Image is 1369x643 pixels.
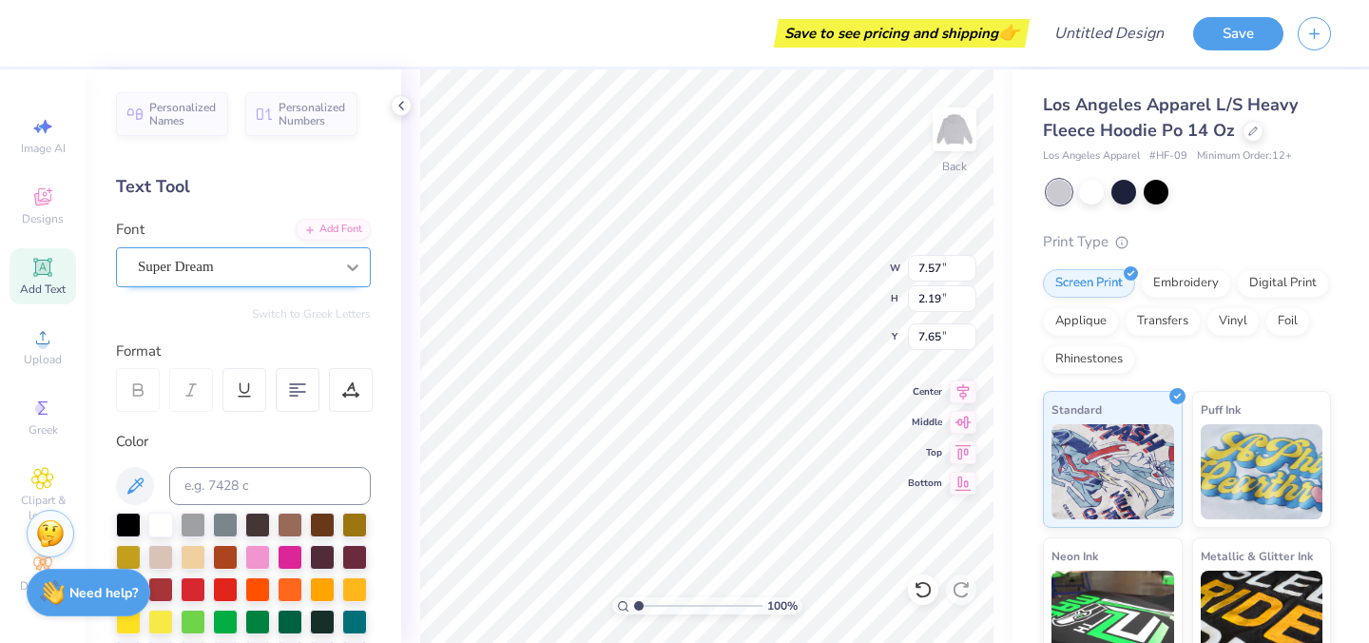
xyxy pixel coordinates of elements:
div: Add Font [296,219,371,241]
div: Foil [1265,307,1310,336]
span: Decorate [20,578,66,594]
span: Metallic & Glitter Ink [1201,546,1313,566]
span: Neon Ink [1051,546,1098,566]
div: Transfers [1125,307,1201,336]
div: Rhinestones [1043,345,1135,374]
img: Standard [1051,424,1174,519]
label: Font [116,219,145,241]
span: Image AI [21,141,66,156]
span: Los Angeles Apparel L/S Heavy Fleece Hoodie Po 14 Oz [1043,93,1298,142]
span: Upload [24,352,62,367]
span: Personalized Names [149,101,217,127]
div: Applique [1043,307,1119,336]
span: 100 % [767,597,798,614]
span: # HF-09 [1149,148,1187,165]
div: Color [116,431,371,453]
div: Back [942,158,967,175]
strong: Need help? [69,584,138,602]
span: Bottom [908,477,942,490]
span: Clipart & logos [10,493,76,523]
span: Greek [29,422,58,438]
button: Save [1193,17,1283,50]
span: Add Text [20,282,66,297]
span: Los Angeles Apparel [1043,148,1140,165]
div: Embroidery [1141,269,1231,298]
span: Standard [1051,399,1102,419]
input: Untitled Design [1039,14,1179,52]
button: Switch to Greek Letters [252,306,371,321]
input: e.g. 7428 c [169,467,371,505]
span: Top [908,446,942,459]
span: Middle [908,416,942,429]
div: Screen Print [1043,269,1135,298]
span: Center [908,385,942,399]
div: Digital Print [1237,269,1329,298]
div: Print Type [1043,231,1331,253]
div: Format [116,341,373,362]
img: Back [935,110,974,148]
div: Save to see pricing and shipping [779,19,1025,48]
span: Minimum Order: 12 + [1197,148,1292,165]
span: Personalized Numbers [279,101,346,127]
span: Designs [22,211,64,226]
span: 👉 [998,21,1019,44]
span: Puff Ink [1201,399,1241,419]
div: Vinyl [1206,307,1260,336]
div: Text Tool [116,174,371,200]
img: Puff Ink [1201,424,1323,519]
